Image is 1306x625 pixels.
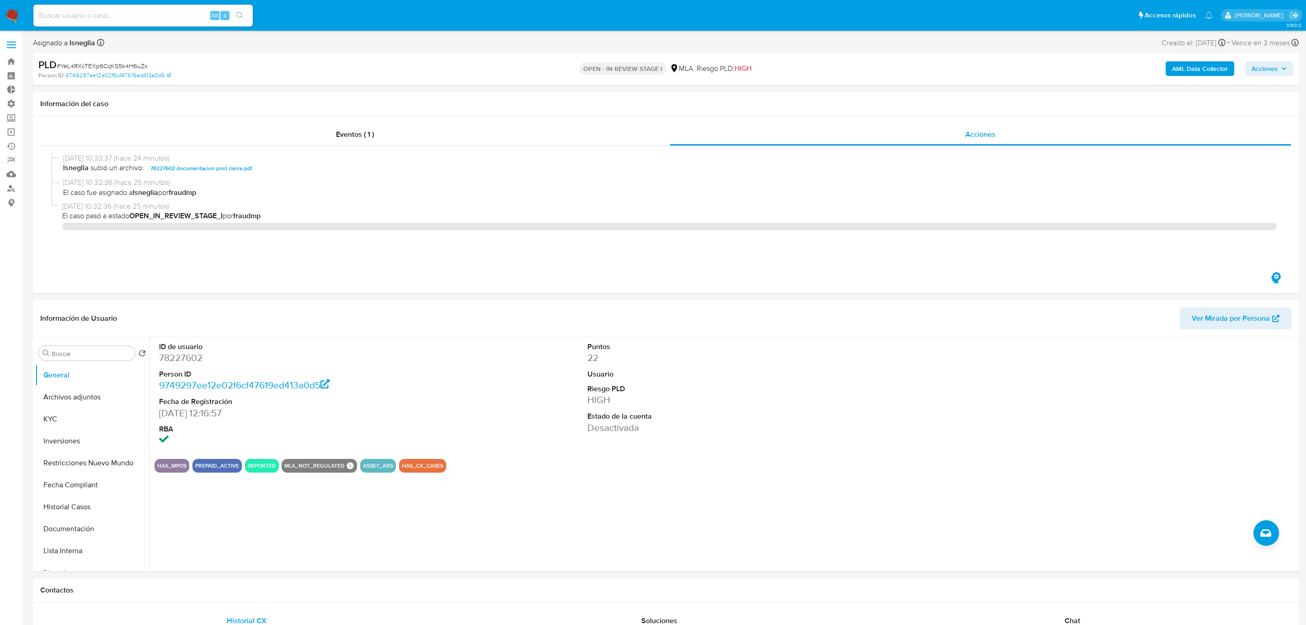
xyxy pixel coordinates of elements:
[1231,38,1290,48] span: Vence en 3 meses
[587,351,864,364] dd: 22
[35,562,149,584] button: Direcciones
[587,393,864,406] dd: HIGH
[1235,11,1286,20] p: andres.vilosio@mercadolibre.com
[40,314,117,323] h1: Información de Usuario
[159,397,436,407] dt: Fecha de Registración
[52,350,131,358] input: Buscar
[159,351,436,364] dd: 78227602
[35,452,149,474] button: Restricciones Nuevo Mundo
[336,129,374,140] span: Eventos ( 1 )
[57,61,148,70] span: # YeL4RXcTEXp6CqKS5k4H6uZx
[40,586,1291,595] h1: Contactos
[224,11,226,20] span: s
[38,71,64,80] b: Person ID
[1227,37,1230,49] span: -
[1192,307,1270,329] span: Ver Mirada por Persona
[587,411,864,421] dt: Estado de la cuenta
[580,62,666,75] p: OPEN - IN REVIEW STAGE I
[35,408,149,430] button: KYC
[587,369,864,379] dt: Usuario
[587,421,864,434] dd: Desactivada
[211,11,219,20] span: Alt
[33,38,95,48] span: Asignado a
[1145,11,1196,20] span: Accesos rápidos
[35,518,149,540] button: Documentación
[587,342,864,352] dt: Puntos
[35,496,149,518] button: Historial Casos
[139,350,146,360] button: Volver al orden por defecto
[35,430,149,452] button: Inversiones
[159,369,436,379] dt: Person ID
[35,540,149,562] button: Lista Interna
[965,129,996,140] span: Acciones
[670,64,693,74] div: MLA
[697,64,752,74] span: Riesgo PLD:
[1180,307,1291,329] button: Ver Mirada por Persona
[38,57,57,72] b: PLD
[1162,37,1226,49] div: Creado el: [DATE]
[1166,61,1234,76] button: AML Data Collector
[40,99,1291,108] h1: Información del caso
[35,386,149,408] button: Archivos adjuntos
[159,407,436,420] dd: [DATE] 12:16:57
[1172,61,1228,76] b: AML Data Collector
[1290,11,1299,20] a: Salir
[159,342,436,352] dt: ID de usuario
[587,384,864,394] dt: Riesgo PLD
[65,71,171,80] a: 9749297ee12e02f6cf47619ed413a0d5
[1252,61,1278,76] span: Acciones
[159,424,436,434] dt: RBA
[35,474,149,496] button: Fecha Compliant
[230,9,249,22] button: search-icon
[1205,11,1213,19] a: Notificaciones
[159,378,330,392] a: 9749297ee12e02f6cf47619ed413a0d5
[1245,61,1293,76] button: Acciones
[68,38,95,48] b: lsneglia
[35,364,149,386] button: General
[735,63,752,74] span: HIGH
[43,350,50,357] button: Buscar
[33,10,253,22] input: Buscar usuario o caso...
